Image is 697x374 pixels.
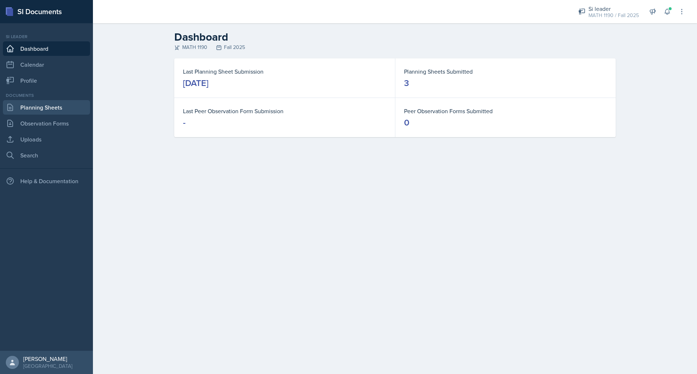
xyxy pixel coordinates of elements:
[404,117,409,128] div: 0
[183,77,208,89] div: [DATE]
[3,33,90,40] div: Si leader
[588,4,639,13] div: Si leader
[3,92,90,99] div: Documents
[3,57,90,72] a: Calendar
[404,107,607,115] dt: Peer Observation Forms Submitted
[588,12,639,19] div: MATH 1190 / Fall 2025
[183,117,186,128] div: -
[23,355,72,362] div: [PERSON_NAME]
[3,41,90,56] a: Dashboard
[404,67,607,76] dt: Planning Sheets Submitted
[183,67,386,76] dt: Last Planning Sheet Submission
[3,100,90,115] a: Planning Sheets
[3,116,90,131] a: Observation Forms
[3,148,90,163] a: Search
[404,77,409,89] div: 3
[183,107,386,115] dt: Last Peer Observation Form Submission
[3,132,90,147] a: Uploads
[3,73,90,88] a: Profile
[174,44,616,51] div: MATH 1190 Fall 2025
[23,362,72,370] div: [GEOGRAPHIC_DATA]
[3,174,90,188] div: Help & Documentation
[174,30,616,44] h2: Dashboard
